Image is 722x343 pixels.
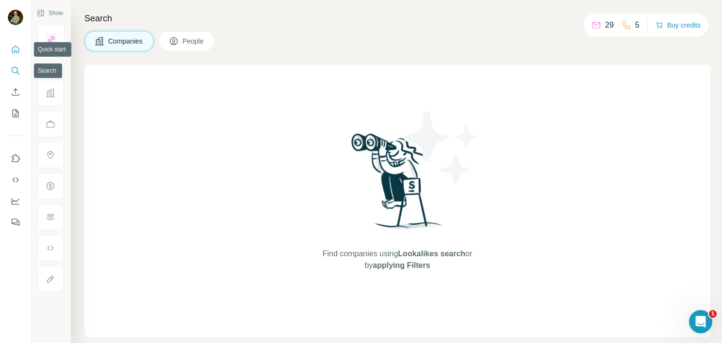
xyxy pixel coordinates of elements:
[8,214,23,231] button: Feedback
[656,18,701,32] button: Buy credits
[182,36,205,46] span: People
[347,131,448,239] img: Surfe Illustration - Woman searching with binoculars
[8,83,23,101] button: Enrich CSV
[398,249,465,258] span: Lookalikes search
[8,10,23,25] img: Avatar
[30,6,70,20] button: Show
[397,104,485,191] img: Surfe Illustration - Stars
[320,248,475,271] span: Find companies using or by
[635,19,640,31] p: 5
[8,192,23,210] button: Dashboard
[84,12,710,25] h4: Search
[689,310,712,333] iframe: Intercom live chat
[8,105,23,122] button: My lists
[108,36,144,46] span: Companies
[8,62,23,79] button: Search
[8,171,23,188] button: Use Surfe API
[373,261,430,269] span: applying Filters
[605,19,614,31] p: 29
[709,310,717,318] span: 1
[8,41,23,58] button: Quick start
[8,150,23,167] button: Use Surfe on LinkedIn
